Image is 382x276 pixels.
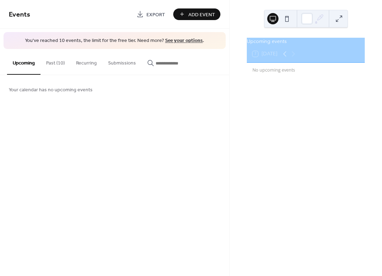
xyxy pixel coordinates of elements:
button: Recurring [70,49,102,74]
a: See your options [165,36,203,45]
button: Submissions [102,49,142,74]
span: Export [146,11,165,18]
div: Upcoming events [247,38,365,45]
div: No upcoming events [252,67,359,74]
span: Your calendar has no upcoming events [9,86,93,93]
button: Past (10) [40,49,70,74]
a: Export [131,8,170,20]
span: Events [9,8,30,22]
span: You've reached 10 events, the limit for the free tier. Need more? . [11,37,219,44]
button: Upcoming [7,49,40,75]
